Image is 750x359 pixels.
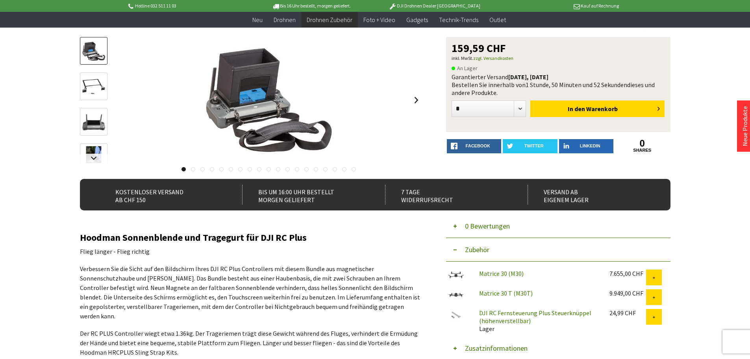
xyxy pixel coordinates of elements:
[80,233,422,243] h2: Hoodman Sonnenblende und Tragegurt für DJI RC Plus
[358,12,401,28] a: Foto + Video
[252,16,263,24] span: Neu
[373,1,496,11] p: DJI Drohnen Dealer [GEOGRAPHIC_DATA]
[526,81,627,89] span: 1 Stunde, 50 Minuten und 52 Sekunden
[247,12,268,28] a: Neu
[489,16,506,24] span: Outlet
[363,16,395,24] span: Foto + Video
[452,73,665,97] div: Garantierter Versand Bestellen Sie innerhalb von dieses und andere Produkte.
[580,143,600,148] span: LinkedIn
[524,143,544,148] span: twitter
[274,16,296,24] span: Drohnen
[385,185,511,205] div: 7 Tage Widerrufsrecht
[479,309,591,325] a: DJI RC Fernsteuerung Plus Steuerknüppel (höhenverstellbar)
[609,270,646,277] div: 7.655,00 CHF
[82,40,105,63] img: Vorschau: Sonnenblende und Tragegurt für DJI RC Plus
[268,12,301,28] a: Drohnen
[530,100,665,117] button: In den Warenkorb
[250,1,373,11] p: Bis 16 Uhr bestellt, morgen geliefert.
[80,264,422,321] p: Verbessern Sie die Sicht auf den Bildschirm Ihres DJI RC Plus Controllers mit diesem Bundle aus m...
[479,270,524,277] a: Matrice 30 (M30)
[301,12,358,28] a: Drohnen Zubehör
[452,63,478,73] span: An Lager
[439,16,478,24] span: Technik-Trends
[484,12,511,28] a: Outlet
[80,247,422,256] p: Flieg länger - Flieg richtig
[446,309,466,322] img: DJI RC Fernsteuerung Plus Steuerknüppel (höhenverstellbar)
[452,43,506,54] span: 159,59 CHF
[479,289,533,297] a: Matrice 30 T (M30T)
[80,329,422,357] p: Der RC PLUS Controller wiegt etwa 1.36kg. Der Trageriemen trägt diese Gewicht während des Fluges,...
[586,105,618,113] span: Warenkorb
[127,1,250,11] p: Hotline 032 511 11 03
[609,289,646,297] div: 9.949,00 CHF
[100,185,225,205] div: Kostenloser Versand ab CHF 150
[473,309,603,333] div: Lager
[496,1,619,11] p: Kauf auf Rechnung
[446,270,466,281] img: Matrice 30 (M30)
[446,214,670,238] button: 0 Bewertungen
[559,139,614,153] a: LinkedIn
[568,105,585,113] span: In den
[447,139,502,153] a: facebook
[615,148,670,153] a: shares
[401,12,433,28] a: Gadgets
[307,16,352,24] span: Drohnen Zubehör
[446,289,466,300] img: Matrice 30 T (M30T)
[433,12,484,28] a: Technik-Trends
[528,185,653,205] div: Versand ab eigenem Lager
[741,106,749,146] a: Neue Produkte
[615,139,670,148] a: 0
[446,238,670,262] button: Zubehör
[609,309,646,317] div: 24,99 CHF
[508,73,548,81] b: [DATE], [DATE]
[206,37,332,163] img: Sonnenblende und Tragegurt für DJI RC Plus
[473,55,513,61] a: zzgl. Versandkosten
[466,143,490,148] span: facebook
[406,16,428,24] span: Gadgets
[503,139,557,153] a: twitter
[452,54,665,63] p: inkl. MwSt.
[242,185,368,205] div: Bis um 16:00 Uhr bestellt Morgen geliefert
